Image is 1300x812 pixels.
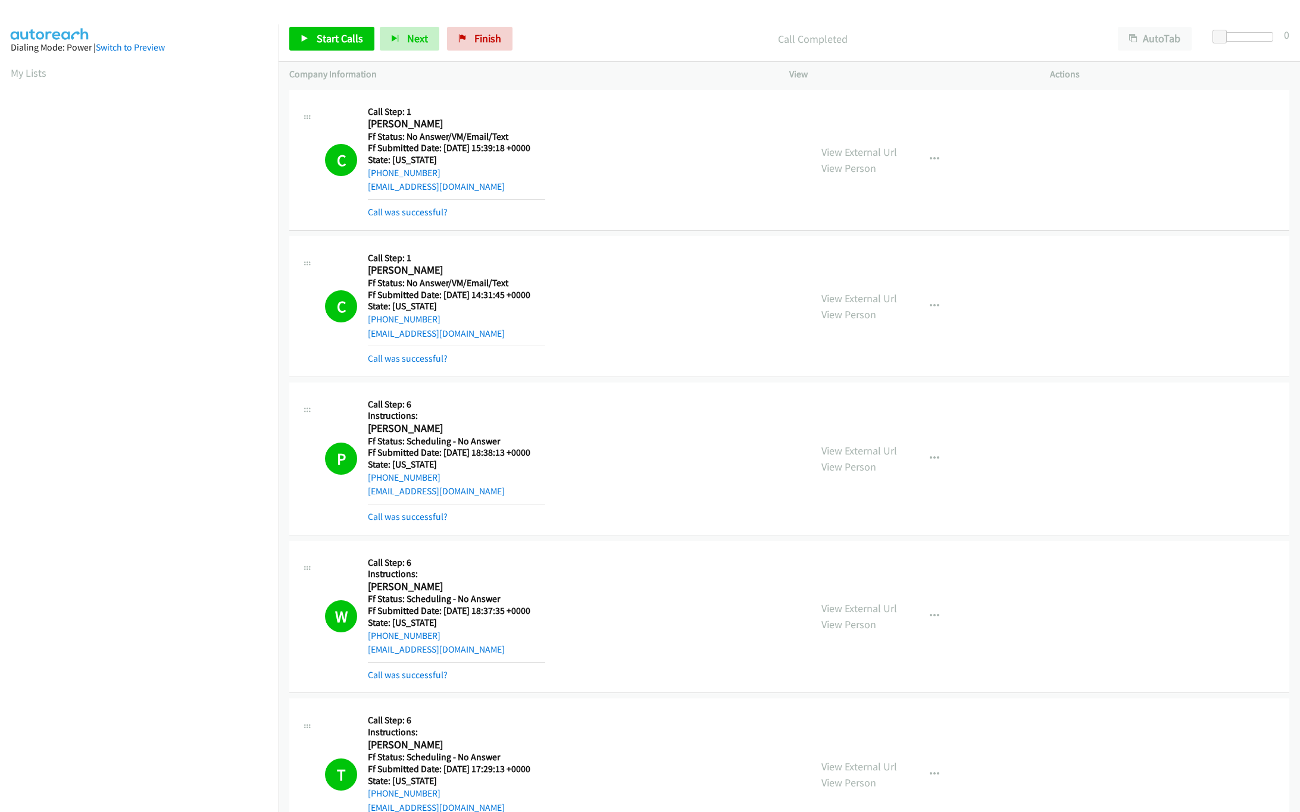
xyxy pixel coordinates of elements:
p: Company Information [289,67,768,81]
h2: [PERSON_NAME] [368,264,545,277]
a: My Lists [11,66,46,80]
a: [PHONE_NUMBER] [368,472,440,483]
h5: Call Step: 1 [368,252,545,264]
h1: C [325,144,357,176]
button: Next [380,27,439,51]
h5: State: [US_STATE] [368,154,545,166]
a: Finish [447,27,512,51]
a: Call was successful? [368,669,448,681]
div: Dialing Mode: Power | [11,40,268,55]
a: Call was successful? [368,353,448,364]
a: [PHONE_NUMBER] [368,630,440,641]
a: View Person [821,460,876,474]
a: [EMAIL_ADDRESS][DOMAIN_NAME] [368,181,505,192]
h1: C [325,290,357,322]
a: Switch to Preview [96,42,165,53]
a: [PHONE_NUMBER] [368,313,440,325]
p: View [789,67,1029,81]
span: Start Calls [317,32,363,45]
h1: P [325,443,357,475]
a: [EMAIL_ADDRESS][DOMAIN_NAME] [368,485,505,497]
a: View External Url [821,145,897,159]
h5: Call Step: 6 [368,399,545,410]
button: AutoTab [1118,27,1192,51]
h1: T [325,758,357,791]
h5: Call Step: 1 [368,106,545,118]
h5: State: [US_STATE] [368,775,545,787]
h5: Ff Submitted Date: [DATE] 15:39:18 +0000 [368,142,545,154]
a: [PHONE_NUMBER] [368,167,440,178]
h5: Ff Status: Scheduling - No Answer [368,593,545,605]
a: [EMAIL_ADDRESS][DOMAIN_NAME] [368,328,505,339]
h5: Call Step: 6 [368,557,545,569]
div: 0 [1284,27,1289,43]
h2: [PERSON_NAME] [368,738,545,752]
p: Actions [1050,67,1289,81]
a: View Person [821,617,876,631]
iframe: Resource Center [1266,359,1300,453]
a: View Person [821,308,876,321]
h5: Ff Submitted Date: [DATE] 18:37:35 +0000 [368,605,545,617]
h5: State: [US_STATE] [368,300,545,312]
h5: Ff Status: No Answer/VM/Email/Text [368,277,545,289]
span: Finish [474,32,501,45]
h5: State: [US_STATE] [368,617,545,629]
h5: Instructions: [368,410,545,422]
h5: State: [US_STATE] [368,459,545,471]
a: View External Url [821,444,897,457]
h2: [PERSON_NAME] [368,117,545,131]
a: View External Url [821,760,897,773]
a: View External Url [821,291,897,305]
h1: W [325,600,357,632]
h5: Ff Status: Scheduling - No Answer [368,435,545,447]
p: Call Completed [529,31,1096,47]
h5: Call Step: 6 [368,714,545,726]
h5: Ff Submitted Date: [DATE] 18:38:13 +0000 [368,447,545,459]
h2: [PERSON_NAME] [368,422,545,435]
a: View Person [821,776,876,789]
a: [EMAIL_ADDRESS][DOMAIN_NAME] [368,644,505,655]
iframe: Dialpad [11,92,279,657]
a: [PHONE_NUMBER] [368,788,440,799]
a: Start Calls [289,27,374,51]
h5: Ff Submitted Date: [DATE] 17:29:13 +0000 [368,763,545,775]
h5: Ff Status: No Answer/VM/Email/Text [368,131,545,143]
a: Call was successful? [368,206,448,218]
h2: [PERSON_NAME] [368,580,545,594]
span: Next [407,32,428,45]
h5: Instructions: [368,568,545,580]
a: View Person [821,161,876,175]
a: Call was successful? [368,511,448,522]
a: View External Url [821,601,897,615]
h5: Ff Submitted Date: [DATE] 14:31:45 +0000 [368,289,545,301]
h5: Ff Status: Scheduling - No Answer [368,751,545,763]
h5: Instructions: [368,726,545,738]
